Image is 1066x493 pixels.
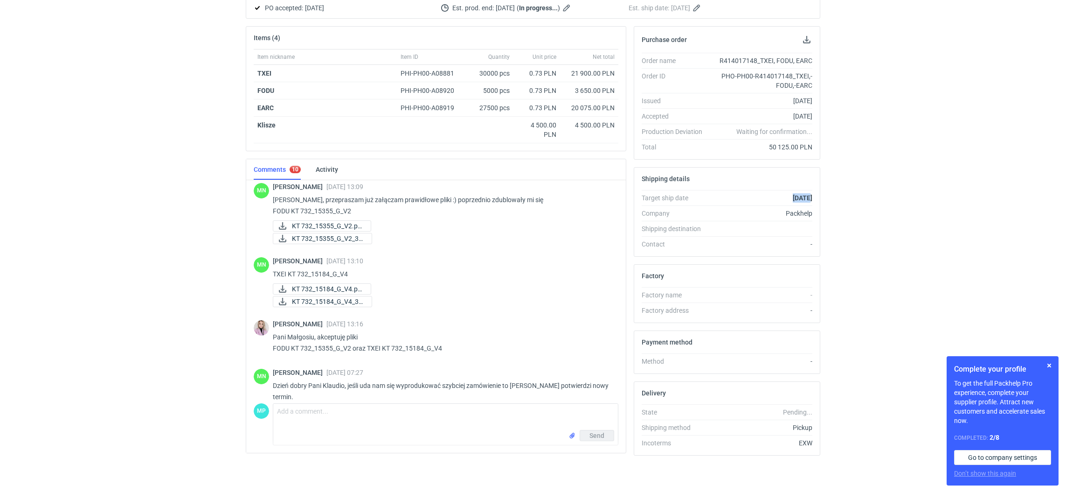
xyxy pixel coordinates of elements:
span: KT 732_15355_G_V2_3D... [292,233,364,244]
div: 5000 pcs [467,82,513,99]
div: Shipping destination [642,224,710,233]
div: Pickup [710,423,812,432]
div: 3 650.00 PLN [564,86,615,95]
div: PHI-PH00-A08920 [401,86,463,95]
h1: Complete your profile [954,364,1051,375]
span: [DATE] 13:16 [326,320,363,328]
em: Pending... [783,408,812,416]
div: Order name [642,56,710,65]
p: [PERSON_NAME], przepraszam już załączam prawidłowe pliki :) poprzednio zdublowały mi się FODU KT ... [273,194,611,217]
figcaption: MN [254,369,269,384]
strong: 2 / 8 [990,434,999,441]
div: Production Deviation [642,127,710,136]
div: EXW [710,438,812,448]
span: KT 732_15184_G_V4.pd... [292,284,363,294]
div: Accepted [642,112,710,121]
span: Item ID [401,53,418,61]
span: KT 732_15184_G_V4_3D... [292,296,364,307]
div: 10 [292,166,298,173]
a: KT 732_15355_G_V2_3D... [273,233,372,244]
div: 0.73 PLN [517,69,556,78]
span: [PERSON_NAME] [273,369,326,376]
button: Download PO [801,34,812,45]
a: EARC [257,104,274,112]
a: Go to company settings [954,450,1051,465]
button: Don’t show this again [954,469,1016,478]
span: Net total [593,53,615,61]
div: - [710,357,812,366]
div: PHO-PH00-R414017148_TXEI,-FODU,-EARC [710,71,812,90]
span: [DATE] [671,2,690,14]
div: Małgorzata Nowotna [254,257,269,273]
button: Skip for now [1044,360,1055,371]
h2: Purchase order [642,36,687,43]
div: Issued [642,96,710,106]
strong: [DATE] [793,194,812,202]
div: Martyna Paroń [254,403,269,419]
div: - [710,290,812,300]
div: 27500 pcs [467,99,513,117]
em: ( [517,4,519,12]
div: 21 900.00 PLN [564,69,615,78]
span: [DATE] [496,2,515,14]
a: KT 732_15184_G_V4.pd... [273,283,371,295]
button: Send [580,430,614,441]
div: PHI-PH00-A08881 [401,69,463,78]
span: Send [589,432,604,439]
strong: In progress... [519,4,558,12]
div: PO accepted: [254,2,437,14]
a: Comments10 [254,159,301,180]
h2: Payment method [642,338,692,346]
div: Małgorzata Nowotna [254,183,269,198]
div: 0.73 PLN [517,103,556,113]
figcaption: MN [254,183,269,198]
div: Target ship date [642,193,710,203]
a: KT 732_15184_G_V4_3D... [273,296,372,307]
div: 4 500.00 PLN [564,120,615,130]
h2: Shipping details [642,175,690,183]
div: Incoterms [642,438,710,448]
figcaption: MP [254,403,269,419]
div: Shipping method [642,423,710,432]
div: Est. ship date: [629,2,812,14]
div: R414017148_TXEI, FODU, EARC [710,56,812,65]
div: Factory address [642,306,710,315]
a: FODU [257,87,274,94]
div: 30000 pcs [467,65,513,82]
div: Total [642,142,710,152]
p: TXEI KT 732_15184_G_V4 [273,268,611,280]
div: Completed: [954,433,1051,443]
h2: Delivery [642,389,666,397]
div: 50 125.00 PLN [710,142,812,152]
em: ) [558,4,560,12]
span: [DATE] 13:09 [326,183,363,190]
div: Packhelp [710,209,812,218]
span: [PERSON_NAME] [273,257,326,265]
span: [DATE] 07:27 [326,369,363,376]
h2: Factory [642,272,664,280]
span: Unit price [533,53,556,61]
a: KT 732_15355_G_V2.pd... [273,220,371,232]
div: - [710,306,812,315]
div: Company [642,209,710,218]
div: Contact [642,239,710,249]
div: KT 732_15184_G_V4.pdf [273,283,366,295]
p: Dzień dobry Pani Klaudio, jeśli uda nam się wyprodukować szybciej zamówienie to [PERSON_NAME] pot... [273,380,611,402]
a: Activity [316,159,338,180]
div: Order ID [642,71,710,90]
span: Item nickname [257,53,295,61]
div: [DATE] [710,112,812,121]
a: TXEI [257,70,271,77]
div: PHI-PH00-A08919 [401,103,463,113]
div: Klaudia Wiśniewska [254,320,269,336]
div: 0.73 PLN [517,86,556,95]
strong: Klisze [257,121,276,129]
span: [PERSON_NAME] [273,183,326,190]
span: [DATE] [305,2,324,14]
h2: Items (4) [254,34,280,42]
div: Est. prod. end: [441,2,625,14]
div: KT 732_15184_G_V4_3D.JPG [273,296,366,307]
